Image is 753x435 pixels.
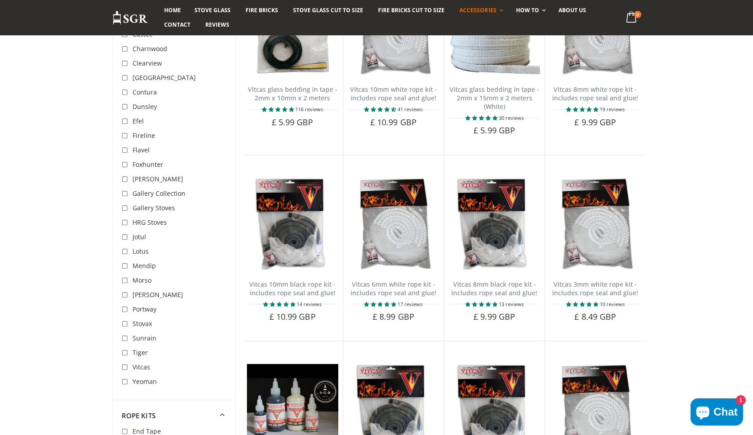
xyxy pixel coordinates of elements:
span: Add to Cart [480,328,518,336]
img: Vitcas white rope, glue and gloves kit 3mm [549,178,641,269]
span: Vitcas [133,363,150,371]
a: Fire Bricks [239,3,285,18]
button: Add to Cart [360,128,426,147]
span: Add to Cart [480,142,518,150]
a: Stove Glass [188,3,237,18]
span: Stove Glass [194,6,231,14]
span: Tiger [133,348,148,357]
a: About us [552,3,593,18]
button: Add to Cart [461,323,527,341]
span: 5.00 stars [263,301,297,307]
inbox-online-store-chat: Shopify online store chat [688,398,746,428]
span: Add to Cart [581,328,619,336]
span: Morso [133,276,152,284]
span: Dunsley [133,102,157,111]
span: Gallery Stoves [133,203,175,212]
span: 30 reviews [499,114,524,121]
span: 116 reviews [295,106,323,113]
img: Vitcas white rope, glue and gloves kit 6mm [348,178,439,269]
span: Yeoman [133,377,157,386]
span: How To [516,6,539,14]
a: Home [157,3,188,18]
span: 4.66 stars [364,106,398,113]
span: Sunrain [133,334,156,342]
a: Vitcas 10mm white rope kit - includes rope seal and glue! [350,85,437,102]
span: Flavel [133,146,150,154]
button: Add to Cart [260,128,325,147]
span: Gallery Collection [133,189,185,198]
span: Reviews [205,21,229,28]
span: Add to Cart [379,133,417,142]
a: Vitcas 6mm white rope kit - includes rope seal and glue! [350,280,436,297]
span: Portway [133,305,156,313]
span: Fireline [133,131,155,140]
span: Fire Bricks Cut To Size [378,6,445,14]
span: 14 reviews [297,301,322,307]
img: Vitcas black rope, glue and gloves kit 8mm [449,178,540,269]
span: Fire Bricks [246,6,278,14]
span: About us [559,6,586,14]
span: 4.84 stars [262,106,295,113]
span: 5.00 stars [566,301,600,307]
span: 10 reviews [600,301,625,307]
span: HRG Stoves [133,218,167,227]
span: £ 5.99 GBP [272,117,313,128]
a: Vitcas 8mm black rope kit - includes rope seal and glue! [451,280,537,297]
span: Foxhunter [133,160,163,169]
a: Fire Bricks Cut To Size [371,3,451,18]
span: Accessories [459,6,496,14]
span: 19 reviews [600,106,625,113]
span: 41 reviews [398,106,422,113]
span: 13 reviews [499,301,524,307]
button: Add to Cart [260,323,325,341]
a: Vitcas 10mm black rope kit - includes rope seal and glue! [249,280,336,297]
span: £ 10.99 GBP [270,311,316,322]
button: Add to Cart [360,323,426,341]
span: 17 reviews [398,301,422,307]
span: 4.94 stars [364,301,398,307]
a: Vitcas 8mm white rope kit - includes rope seal and glue! [552,85,638,102]
a: Vitcas glass bedding in tape - 2mm x 10mm x 2 meters [248,85,337,102]
span: Contura [133,88,157,96]
span: £ 9.99 GBP [474,311,515,322]
span: [PERSON_NAME] [133,175,183,183]
span: Mendip [133,261,156,270]
button: Add to Cart [461,137,527,155]
span: £ 5.99 GBP [474,125,515,136]
span: Efel [133,117,144,125]
span: £ 10.99 GBP [370,117,417,128]
span: Stove Glass Cut To Size [293,6,363,14]
span: 4.89 stars [566,106,600,113]
span: Add to Cart [278,328,316,336]
span: 4.77 stars [465,301,499,307]
img: Vitcas black rope, glue and gloves kit 10mm [247,178,338,269]
a: Vitcas 3mm white rope kit - includes rope seal and glue! [552,280,638,297]
span: [PERSON_NAME] [133,290,183,299]
span: £ 8.99 GBP [373,311,414,322]
span: 0 [634,11,641,18]
a: Contact [157,18,197,32]
span: Contact [164,21,190,28]
span: Stovax [133,319,152,328]
span: Rope Kits [122,411,156,420]
span: Home [164,6,181,14]
span: [GEOGRAPHIC_DATA] [133,73,196,82]
span: Clearview [133,59,162,67]
button: Add to Cart [563,323,628,341]
span: 4.90 stars [465,114,499,121]
span: Charnwood [133,44,167,53]
a: Reviews [199,18,236,32]
span: Add to Cart [581,133,619,142]
span: Lotus [133,247,149,255]
a: 0 [622,9,641,27]
span: Jotul [133,232,146,241]
a: Stove Glass Cut To Size [286,3,370,18]
img: Stove Glass Replacement [112,10,148,25]
span: £ 9.99 GBP [574,117,616,128]
span: Add to Cart [278,133,316,142]
span: £ 8.49 GBP [574,311,616,322]
a: Vitcas glass bedding in tape - 2mm x 15mm x 2 meters (White) [450,85,539,111]
button: Add to Cart [563,128,628,147]
span: Add to Cart [379,328,417,336]
a: Accessories [453,3,507,18]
